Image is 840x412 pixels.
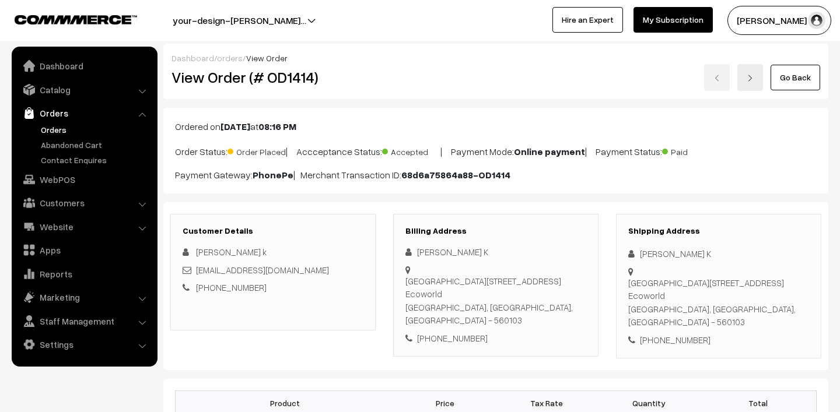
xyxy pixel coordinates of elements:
[132,6,347,35] button: your-design-[PERSON_NAME]…
[217,53,243,63] a: orders
[405,332,586,345] div: [PHONE_NUMBER]
[175,143,817,159] p: Order Status: | Accceptance Status: | Payment Mode: | Payment Status:
[15,240,153,260] a: Apps
[171,53,214,63] a: Dashboard
[38,154,153,166] a: Contact Enquires
[405,226,586,236] h3: Billing Address
[15,103,153,124] a: Orders
[15,15,137,24] img: COMMMERCE
[175,119,817,133] p: Ordered on at
[171,68,376,86] h2: View Order (# OD1414)
[183,226,363,236] h3: Customer Details
[808,12,825,29] img: user
[15,169,153,190] a: WebPOS
[514,146,585,157] b: Online payment
[552,7,623,33] a: Hire an Expert
[175,168,817,182] p: Payment Gateway: | Merchant Transaction ID:
[15,263,153,284] a: Reports
[628,247,809,260] div: [PERSON_NAME] K
[771,65,820,90] a: Go Back
[401,169,510,181] b: 68d6a75864a88-OD1414
[628,333,809,347] div: [PHONE_NUMBER]
[662,143,720,158] span: Paid
[228,143,286,158] span: Order Placed
[196,282,267,293] a: [PHONE_NUMBER]
[196,247,267,257] span: [PERSON_NAME] k
[253,169,293,181] b: PhonePe
[196,265,329,275] a: [EMAIL_ADDRESS][DOMAIN_NAME]
[15,311,153,332] a: Staff Management
[747,75,754,82] img: right-arrow.png
[171,52,820,64] div: / /
[15,192,153,213] a: Customers
[15,287,153,308] a: Marketing
[15,12,117,26] a: COMMMERCE
[382,143,440,158] span: Accepted
[405,274,586,327] div: [GEOGRAPHIC_DATA][STREET_ADDRESS] Ecoworld [GEOGRAPHIC_DATA], [GEOGRAPHIC_DATA], [GEOGRAPHIC_DATA...
[220,121,250,132] b: [DATE]
[246,53,288,63] span: View Order
[38,124,153,136] a: Orders
[628,226,809,236] h3: Shipping Address
[38,139,153,151] a: Abandoned Cart
[15,79,153,100] a: Catalog
[258,121,296,132] b: 08:16 PM
[15,216,153,237] a: Website
[727,6,831,35] button: [PERSON_NAME] N.P
[15,334,153,355] a: Settings
[628,276,809,329] div: [GEOGRAPHIC_DATA][STREET_ADDRESS] Ecoworld [GEOGRAPHIC_DATA], [GEOGRAPHIC_DATA], [GEOGRAPHIC_DATA...
[15,55,153,76] a: Dashboard
[633,7,713,33] a: My Subscription
[405,245,586,259] div: [PERSON_NAME] K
